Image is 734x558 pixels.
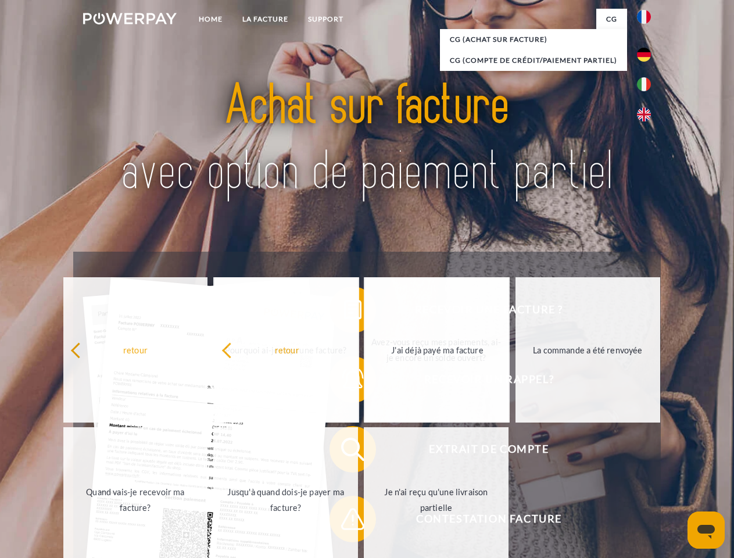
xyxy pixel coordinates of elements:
[70,484,201,516] div: Quand vais-je recevoir ma facture?
[522,342,653,357] div: La commande a été renvoyée
[440,29,627,50] a: CG (achat sur facture)
[637,77,651,91] img: it
[221,342,352,357] div: retour
[596,9,627,30] a: CG
[220,484,351,516] div: Jusqu'à quand dois-je payer ma facture?
[189,9,232,30] a: Home
[298,9,353,30] a: Support
[637,48,651,62] img: de
[83,13,177,24] img: logo-powerpay-white.svg
[70,342,201,357] div: retour
[440,50,627,71] a: CG (Compte de crédit/paiement partiel)
[372,342,503,357] div: J'ai déjà payé ma facture
[111,56,623,223] img: title-powerpay_fr.svg
[371,484,502,516] div: Je n'ai reçu qu'une livraison partielle
[637,10,651,24] img: fr
[637,108,651,121] img: en
[688,512,725,549] iframe: Bouton de lancement de la fenêtre de messagerie
[232,9,298,30] a: LA FACTURE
